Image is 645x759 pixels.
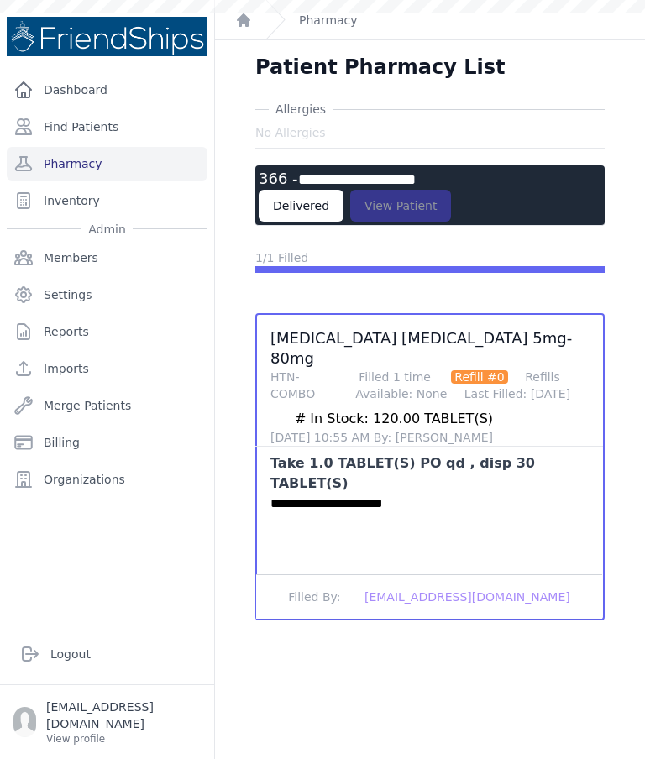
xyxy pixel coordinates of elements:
[288,590,340,604] span: Filled By:
[255,54,505,81] h1: Patient Pharmacy List
[255,124,326,141] span: No Allergies
[299,12,358,29] a: Pharmacy
[364,590,570,604] span: [EMAIL_ADDRESS][DOMAIN_NAME]
[350,190,451,222] button: View Patient
[256,574,602,619] button: Filled By: [EMAIL_ADDRESS][DOMAIN_NAME]
[7,184,207,217] a: Inventory
[7,389,207,422] a: Merge Patients
[451,370,507,384] span: Refill #0
[270,369,315,402] div: HTN-COMBO
[7,241,207,275] a: Members
[269,101,333,118] span: Allergies
[259,190,343,222] div: Delivered
[7,315,207,348] a: Reports
[270,453,590,494] div: Take 1.0 TABLET(S) PO qd , disp 30 TABLET(S)
[46,732,201,746] p: View profile
[464,387,570,400] span: Last Filled: [DATE]
[270,328,590,402] h3: [MEDICAL_DATA] [MEDICAL_DATA] 5mg-80mg
[255,249,605,266] div: 1/1 Filled
[13,699,201,746] a: [EMAIL_ADDRESS][DOMAIN_NAME] View profile
[270,409,493,429] div: # In Stock: 120.00 TABLET(S)
[270,429,493,446] div: [DATE] 10:55 AM By: [PERSON_NAME]
[7,463,207,496] a: Organizations
[7,426,207,459] a: Billing
[7,352,207,385] a: Imports
[7,147,207,181] a: Pharmacy
[7,17,207,56] img: Medical Missions EMR
[81,221,133,238] span: Admin
[13,637,201,671] a: Logout
[46,699,201,732] p: [EMAIL_ADDRESS][DOMAIN_NAME]
[7,110,207,144] a: Find Patients
[355,370,434,384] span: Filled 1 time
[259,169,601,190] h3: 366 -
[7,278,207,311] a: Settings
[7,73,207,107] a: Dashboard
